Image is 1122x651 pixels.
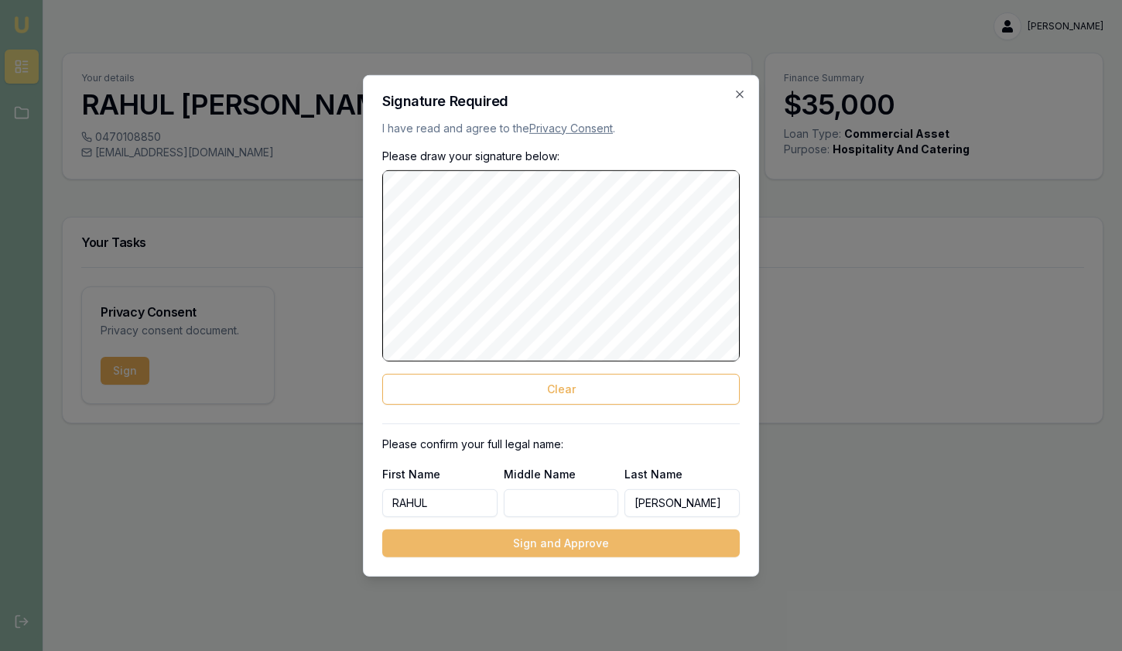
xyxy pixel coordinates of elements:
[382,437,740,452] p: Please confirm your full legal name:
[529,121,613,134] a: Privacy Consent
[382,468,440,481] label: First Name
[504,468,576,481] label: Middle Name
[382,94,740,108] h2: Signature Required
[624,468,682,481] label: Last Name
[382,148,740,163] p: Please draw your signature below:
[382,120,740,135] p: I have read and agree to the .
[382,529,740,557] button: Sign and Approve
[382,374,740,405] button: Clear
